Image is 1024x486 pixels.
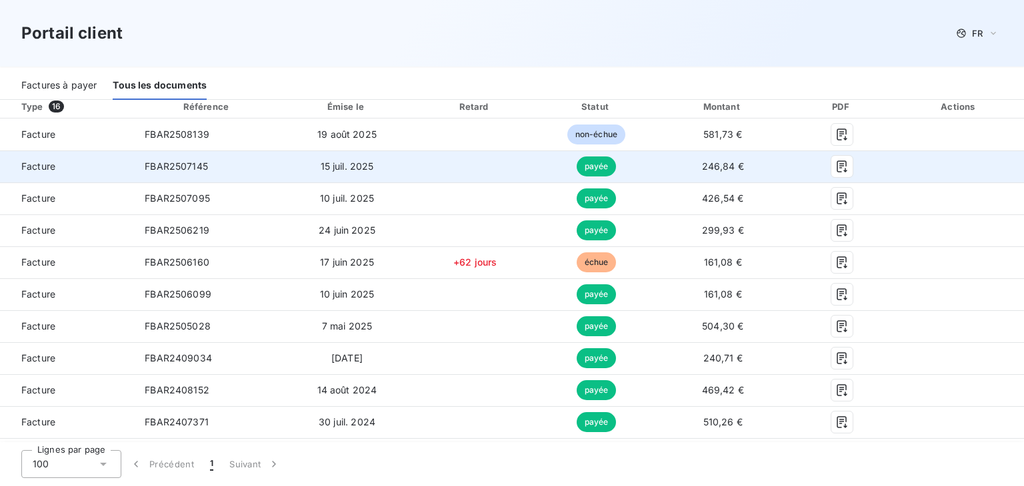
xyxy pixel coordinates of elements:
[13,100,131,113] div: Type
[577,156,617,176] span: payée
[577,412,617,432] span: payée
[221,450,289,478] button: Suivant
[317,128,377,140] span: 19 août 2025
[577,316,617,336] span: payée
[577,252,617,272] span: échue
[539,100,654,113] div: Statut
[659,100,787,113] div: Montant
[202,450,221,478] button: 1
[49,101,64,113] span: 16
[145,352,212,364] span: FBAR2409034
[319,224,375,236] span: 24 juin 2025
[145,416,209,427] span: FBAR2407371
[331,352,363,364] span: [DATE]
[145,192,210,204] span: FBAR2507095
[702,384,744,395] span: 469,42 €
[567,124,625,144] span: non-échue
[322,320,373,332] span: 7 mai 2025
[703,416,743,427] span: 510,26 €
[11,128,123,141] span: Facture
[319,416,375,427] span: 30 juil. 2024
[145,384,209,395] span: FBAR2408152
[577,348,617,368] span: payée
[21,21,123,45] h3: Portail client
[702,224,744,236] span: 299,93 €
[577,220,617,240] span: payée
[704,288,742,300] span: 161,08 €
[11,415,123,429] span: Facture
[317,384,377,395] span: 14 août 2024
[702,320,743,332] span: 504,30 €
[145,160,208,172] span: FBAR2507145
[702,160,744,172] span: 246,84 €
[320,288,375,300] span: 10 juin 2025
[145,256,209,268] span: FBAR2506160
[21,72,97,100] div: Factures à payer
[320,192,374,204] span: 10 juil. 2025
[577,380,617,400] span: payée
[11,224,123,237] span: Facture
[11,192,123,205] span: Facture
[453,256,497,268] span: +62 jours
[113,72,207,100] div: Tous les documents
[145,288,211,300] span: FBAR2506099
[33,457,49,471] span: 100
[792,100,891,113] div: PDF
[11,352,123,365] span: Facture
[417,100,534,113] div: Retard
[121,450,202,478] button: Précédent
[577,284,617,304] span: payée
[145,320,211,332] span: FBAR2505028
[972,28,983,39] span: FR
[702,192,743,204] span: 426,54 €
[321,160,374,172] span: 15 juil. 2025
[703,128,742,140] span: 581,73 €
[897,100,1021,113] div: Actions
[703,352,743,364] span: 240,71 €
[11,320,123,333] span: Facture
[145,224,209,236] span: FBAR2506219
[320,256,374,268] span: 17 juin 2025
[183,101,229,112] div: Référence
[577,188,617,208] span: payée
[145,128,209,140] span: FBAR2508139
[11,288,123,301] span: Facture
[11,160,123,173] span: Facture
[11,383,123,397] span: Facture
[11,256,123,269] span: Facture
[283,100,411,113] div: Émise le
[210,457,213,471] span: 1
[704,256,742,268] span: 161,08 €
